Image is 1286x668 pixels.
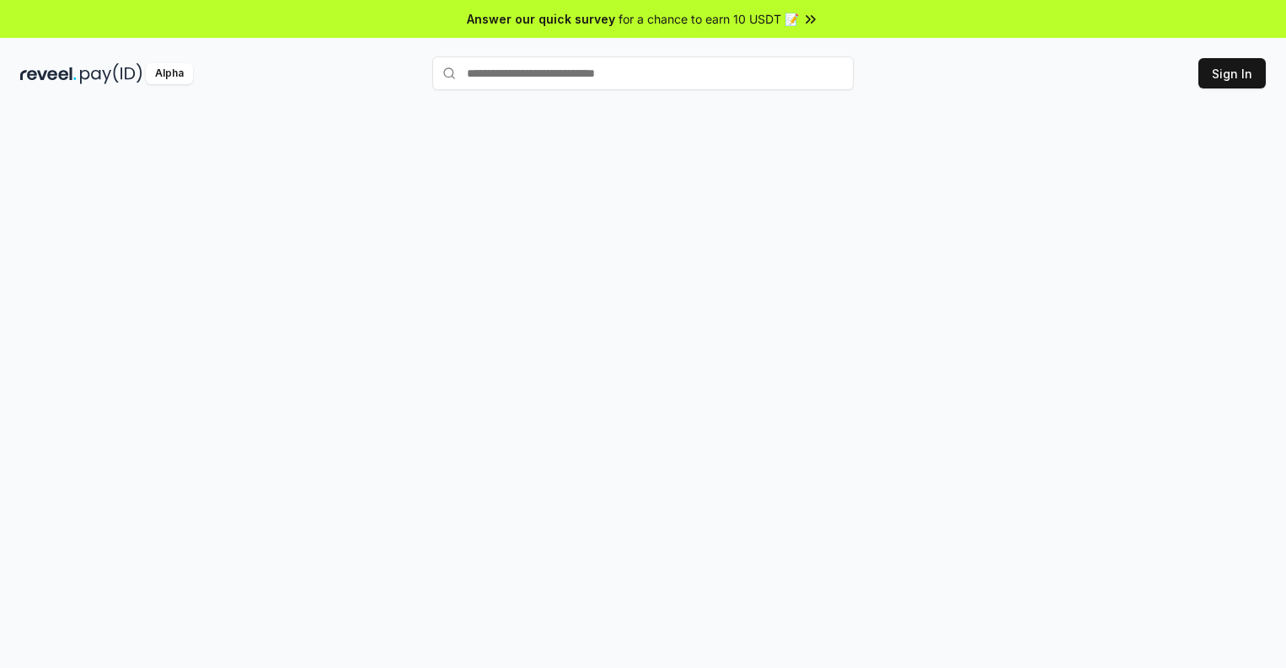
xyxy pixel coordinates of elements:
[20,63,77,84] img: reveel_dark
[619,10,799,28] span: for a chance to earn 10 USDT 📝
[80,63,142,84] img: pay_id
[146,63,193,84] div: Alpha
[1198,58,1266,88] button: Sign In
[467,10,615,28] span: Answer our quick survey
